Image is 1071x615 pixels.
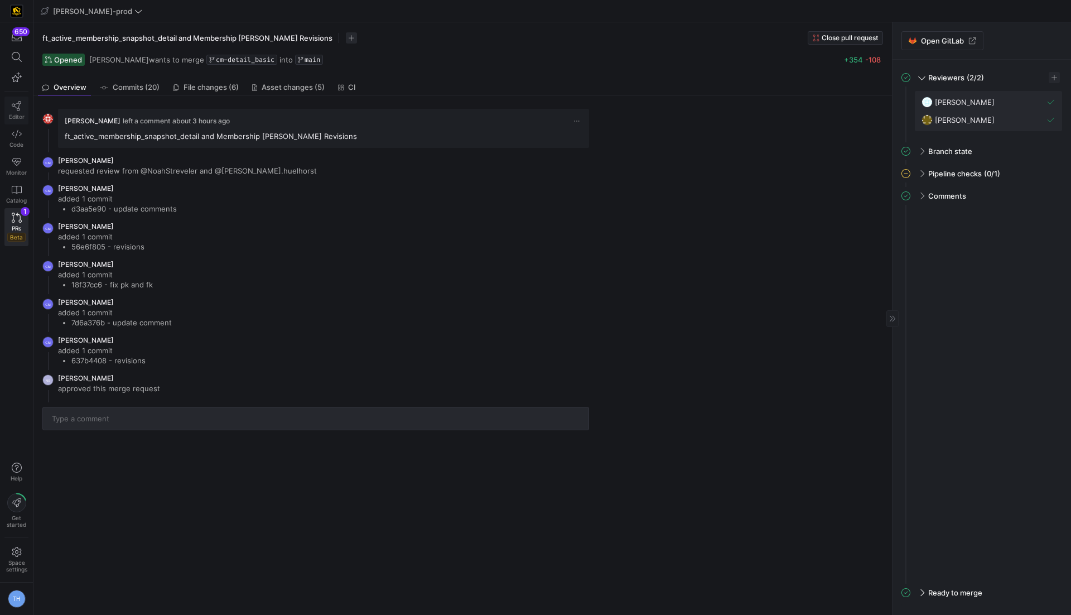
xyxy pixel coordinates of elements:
[348,84,356,91] span: CI
[7,233,26,242] span: Beta
[71,280,153,290] li: 18f37cc6 - fix pk and fk
[52,414,580,423] input: Type a comment
[42,299,54,310] div: CM
[901,165,1062,182] mat-expansion-panel-header: Pipeline checks(0/1)
[295,55,323,65] a: main
[901,187,1062,205] mat-expansion-panel-header: Comments
[9,475,23,482] span: Help
[4,489,28,532] button: Getstarted
[21,207,30,216] div: 1
[9,113,25,120] span: Editor
[71,204,177,214] li: d3aa5e90 - update comments
[4,27,28,47] button: 650
[928,147,972,156] span: Branch state
[928,169,982,178] span: Pipeline checks
[8,590,26,608] div: TH
[58,194,177,204] p: added 1 commit
[58,345,146,355] p: added 1 commit
[9,141,23,148] span: Code
[42,374,54,386] div: NS
[822,34,878,42] span: Close pull request
[71,355,146,366] li: 637b4408 - revisions
[922,97,933,108] img: https://secure.gravatar.com/avatar/93624b85cfb6a0d6831f1d6e8dbf2768734b96aa2308d2c902a4aae71f619b...
[123,117,170,125] span: left a comment
[71,242,144,252] li: 56e6f805 - revisions
[4,208,28,246] a: PRsBeta1
[4,124,28,152] a: Code
[12,225,21,232] span: PRs
[6,559,27,573] span: Space settings
[65,117,120,125] span: [PERSON_NAME]
[262,84,325,91] span: Asset changes (5)
[901,142,1062,160] mat-expansion-panel-header: Branch state
[58,184,114,193] span: [PERSON_NAME]
[4,458,28,487] button: Help
[4,152,28,180] a: Monitor
[54,84,86,91] span: Overview
[216,56,274,64] span: cm-detail_basic
[6,197,27,204] span: Catalog
[808,31,883,45] button: Close pull request
[89,55,204,64] span: wants to merge
[58,336,114,344] span: [PERSON_NAME]
[54,55,82,64] span: Opened
[42,185,54,196] div: CM
[4,97,28,124] a: Editor
[865,55,881,64] span: -108
[4,2,28,21] a: https://storage.googleapis.com/y42-prod-data-exchange/images/uAsz27BndGEK0hZWDFeOjoxA7jCwgK9jE472...
[42,113,54,124] img: https://secure.gravatar.com/avatar/06bbdcc80648188038f39f089a7f59ad47d850d77952c7f0d8c4f0bc45aa9b...
[12,27,30,36] div: 650
[38,4,145,18] button: [PERSON_NAME]-prod
[935,116,995,124] span: [PERSON_NAME]
[928,191,966,200] span: Comments
[58,222,114,230] span: [PERSON_NAME]
[58,374,114,382] span: [PERSON_NAME]
[6,169,27,176] span: Monitor
[4,542,28,578] a: Spacesettings
[58,260,114,268] span: [PERSON_NAME]
[4,587,28,611] button: TH
[921,36,964,45] span: Open GitLab
[4,180,28,208] a: Catalog
[184,84,239,91] span: File changes (6)
[935,98,995,107] span: [PERSON_NAME]
[58,307,172,318] p: added 1 commit
[58,156,114,165] span: [PERSON_NAME]
[844,55,863,64] span: +354
[922,114,933,126] img: https://secure.gravatar.com/avatar/332e4ab4f8f73db06c2cf0bfcf19914be04f614aded7b53ca0c4fd3e75c0e2...
[42,337,54,348] div: CM
[89,55,149,64] span: [PERSON_NAME]
[206,55,277,65] a: cm-detail_basic
[65,131,582,141] p: ft_active_membership_snapshot_detail and Membership [PERSON_NAME] Revisions
[53,7,132,16] span: [PERSON_NAME]-prod
[58,166,317,176] p: requested review from @NoahStreveler and @[PERSON_NAME].huelhorst
[901,31,983,50] a: Open GitLab
[928,588,982,597] span: Ready to merge
[42,157,54,168] div: CM
[7,515,26,528] span: Get started
[901,584,1062,602] mat-expansion-panel-header: Ready to merge
[984,169,1000,178] span: (0/1)
[58,232,144,242] p: added 1 commit
[58,270,153,280] p: added 1 commit
[901,69,1062,87] mat-expansion-panel-header: Reviewers(2/2)
[42,33,332,42] span: ft_active_membership_snapshot_detail and Membership [PERSON_NAME] Revisions
[58,383,160,393] p: approved this merge request
[901,91,1062,142] div: Reviewers(2/2)
[58,298,114,306] span: [PERSON_NAME]
[928,73,964,82] span: Reviewers
[279,55,293,64] span: into
[71,318,172,328] li: 7d6a376b - update comment
[113,84,160,91] span: Commits (20)
[305,56,320,64] span: main
[42,261,54,272] div: CM
[11,6,22,17] img: https://storage.googleapis.com/y42-prod-data-exchange/images/uAsz27BndGEK0hZWDFeOjoxA7jCwgK9jE472...
[967,73,984,82] span: (2/2)
[42,223,54,234] div: CM
[172,117,230,125] span: about 3 hours ago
